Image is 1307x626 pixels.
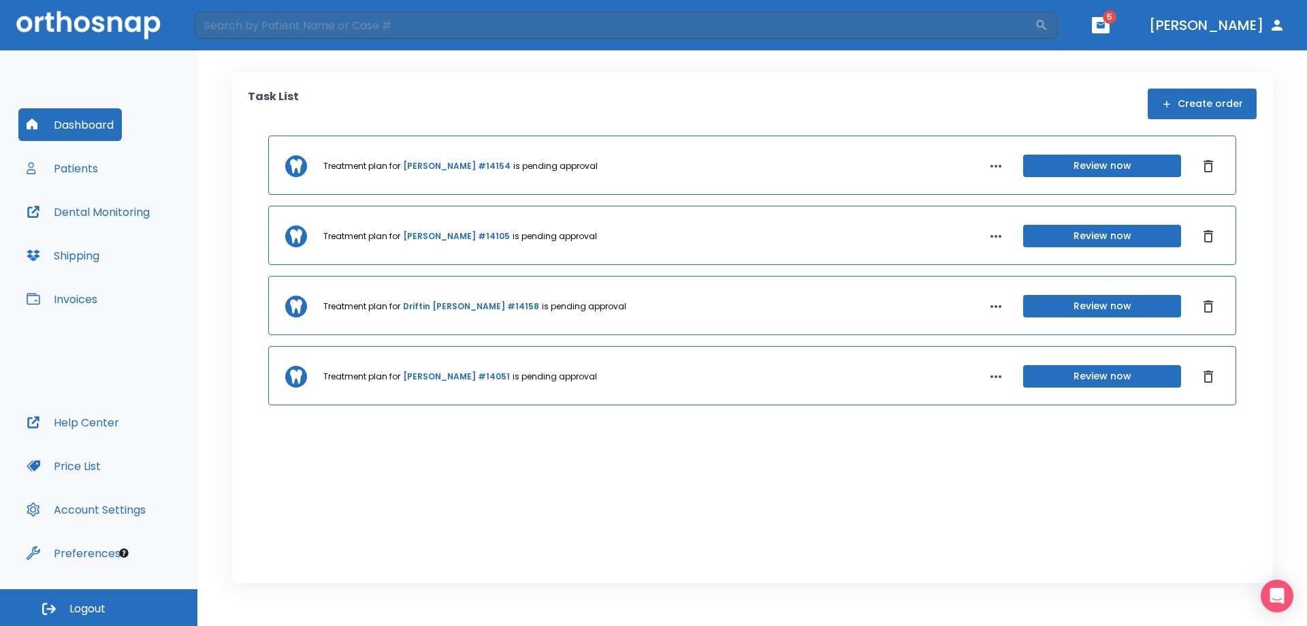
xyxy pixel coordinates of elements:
p: Task List [248,89,299,119]
span: Logout [69,601,106,616]
p: Treatment plan for [323,371,400,383]
p: is pending approval [542,300,626,313]
button: Shipping [18,239,108,272]
button: Dismiss [1197,296,1219,317]
p: Treatment plan for [323,300,400,313]
button: Dashboard [18,108,122,141]
p: is pending approval [513,160,598,172]
div: Open Intercom Messenger [1261,580,1293,612]
p: Treatment plan for [323,160,400,172]
span: 5 [1103,10,1116,24]
button: Invoices [18,283,106,315]
button: [PERSON_NAME] [1144,13,1291,37]
a: Driftin [PERSON_NAME] #14158 [403,300,539,313]
p: is pending approval [513,371,597,383]
button: Preferences [18,537,129,569]
button: Dismiss [1197,155,1219,177]
div: Tooltip anchor [118,547,130,559]
button: Review now [1023,155,1181,177]
button: Dental Monitoring [18,195,158,228]
button: Patients [18,152,106,185]
a: [PERSON_NAME] #14051 [403,371,510,383]
p: Treatment plan for [323,230,400,242]
input: Search by Patient Name or Case # [195,12,1035,39]
button: Create order [1148,89,1257,119]
button: Dismiss [1197,366,1219,388]
button: Review now [1023,295,1181,317]
button: Account Settings [18,493,154,526]
button: Review now [1023,365,1181,388]
p: is pending approval [513,230,597,242]
img: Orthosnap [16,11,161,39]
button: Price List [18,450,109,482]
button: Help Center [18,406,127,439]
button: Dismiss [1197,225,1219,247]
a: [PERSON_NAME] #14154 [403,160,511,172]
a: [PERSON_NAME] #14105 [403,230,510,242]
button: Review now [1023,225,1181,247]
